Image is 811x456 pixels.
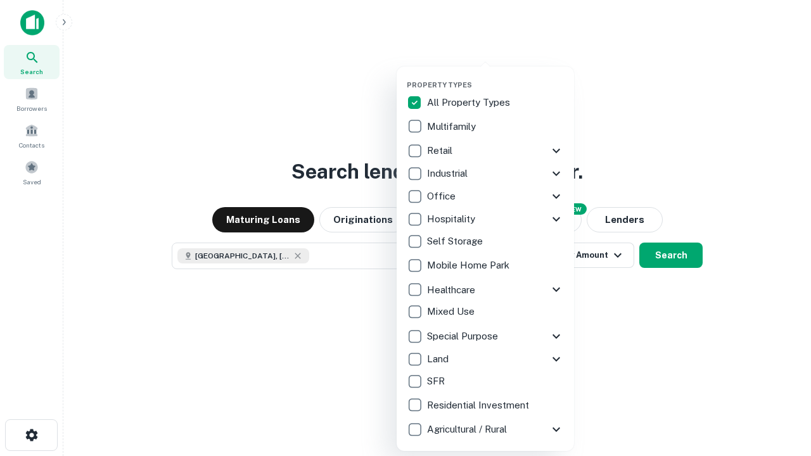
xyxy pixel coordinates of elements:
p: Residential Investment [427,398,532,413]
p: Self Storage [427,234,485,249]
p: Agricultural / Rural [427,422,509,437]
p: Healthcare [427,282,478,298]
p: Special Purpose [427,329,501,344]
p: Hospitality [427,212,478,227]
div: Special Purpose [407,325,564,348]
div: Hospitality [407,208,564,231]
p: Office [427,189,458,204]
span: Property Types [407,81,472,89]
p: Multifamily [427,119,478,134]
p: All Property Types [427,95,513,110]
div: Land [407,348,564,370]
div: Industrial [407,162,564,185]
div: Office [407,185,564,208]
p: SFR [427,374,447,389]
p: Retail [427,143,455,158]
p: Land [427,351,451,367]
div: Retail [407,139,564,162]
div: Agricultural / Rural [407,418,564,441]
p: Industrial [427,166,470,181]
iframe: Chat Widget [748,355,811,415]
div: Healthcare [407,278,564,301]
p: Mixed Use [427,304,477,319]
p: Mobile Home Park [427,258,512,273]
